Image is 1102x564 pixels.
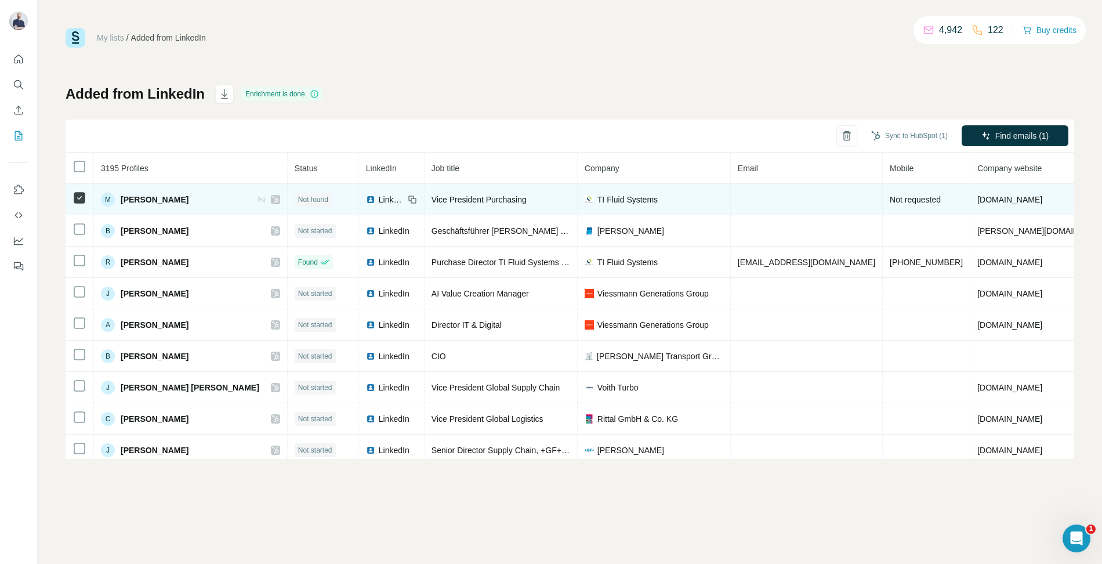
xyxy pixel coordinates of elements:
[366,320,375,330] img: LinkedIn logo
[597,350,723,362] span: [PERSON_NAME] Transport Gruppe
[738,258,875,267] span: [EMAIL_ADDRESS][DOMAIN_NAME]
[131,32,206,44] div: Added from LinkedIn
[585,258,594,267] img: company-logo
[890,195,941,204] span: Not requested
[379,413,409,425] span: LinkedIn
[995,130,1049,142] span: Find emails (1)
[597,382,639,393] span: Voith Turbo
[121,288,188,299] span: [PERSON_NAME]
[101,381,115,395] div: J
[432,320,502,330] span: Director IT & Digital
[1023,22,1076,38] button: Buy credits
[121,350,188,362] span: [PERSON_NAME]
[977,320,1042,330] span: [DOMAIN_NAME]
[379,350,409,362] span: LinkedIn
[379,382,409,393] span: LinkedIn
[366,226,375,236] img: LinkedIn logo
[585,383,594,392] img: company-logo
[379,319,409,331] span: LinkedIn
[101,224,115,238] div: B
[597,256,658,268] span: TI Fluid Systems
[366,258,375,267] img: LinkedIn logo
[9,49,28,70] button: Quick start
[9,100,28,121] button: Enrich CSV
[121,413,188,425] span: [PERSON_NAME]
[432,352,446,361] span: CIO
[432,383,560,392] span: Vice President Global Supply Chain
[585,289,594,298] img: company-logo
[432,195,527,204] span: Vice President Purchasing
[585,446,594,455] img: company-logo
[101,412,115,426] div: C
[597,288,709,299] span: Viessmann Generations Group
[379,444,409,456] span: LinkedIn
[379,225,409,237] span: LinkedIn
[97,33,124,42] a: My lists
[298,382,332,393] span: Not started
[988,23,1003,37] p: 122
[66,85,205,103] h1: Added from LinkedIn
[432,289,529,298] span: AI Value Creation Manager
[366,352,375,361] img: LinkedIn logo
[432,446,713,455] span: Senior Director Supply Chain, +GF+ Building Flow Solutions (formerly Uponor)
[101,193,115,207] div: M
[1086,525,1096,534] span: 1
[126,32,129,44] li: /
[597,444,664,456] span: [PERSON_NAME]
[432,164,459,173] span: Job title
[298,351,332,361] span: Not started
[298,320,332,330] span: Not started
[101,349,115,363] div: B
[9,125,28,146] button: My lists
[379,256,409,268] span: LinkedIn
[9,205,28,226] button: Use Surfe API
[366,289,375,298] img: LinkedIn logo
[977,414,1042,424] span: [DOMAIN_NAME]
[298,445,332,455] span: Not started
[121,444,188,456] span: [PERSON_NAME]
[863,127,956,144] button: Sync to HubSpot (1)
[432,414,543,424] span: Vice President Global Logistics
[9,256,28,277] button: Feedback
[432,258,584,267] span: Purchase Director TI Fluid Systems EMEA
[298,194,328,205] span: Not found
[597,413,678,425] span: Rittal GmbH & Co. KG
[101,255,115,269] div: R
[432,226,587,236] span: Geschäftsführer [PERSON_NAME] Europe
[9,230,28,251] button: Dashboard
[890,164,913,173] span: Mobile
[597,194,658,205] span: TI Fluid Systems
[101,318,115,332] div: A
[585,414,594,424] img: company-logo
[585,164,619,173] span: Company
[379,194,404,205] span: LinkedIn
[121,256,188,268] span: [PERSON_NAME]
[121,194,188,205] span: [PERSON_NAME]
[121,382,259,393] span: [PERSON_NAME] [PERSON_NAME]
[101,164,148,173] span: 3195 Profiles
[298,288,332,299] span: Not started
[585,320,594,330] img: company-logo
[939,23,962,37] p: 4,942
[121,319,188,331] span: [PERSON_NAME]
[366,383,375,392] img: LinkedIn logo
[738,164,758,173] span: Email
[298,257,318,267] span: Found
[366,414,375,424] img: LinkedIn logo
[585,195,594,204] img: company-logo
[101,443,115,457] div: J
[890,258,963,267] span: [PHONE_NUMBER]
[298,226,332,236] span: Not started
[1063,525,1090,552] iframe: Intercom live chat
[242,87,322,101] div: Enrichment is done
[962,125,1068,146] button: Find emails (1)
[121,225,188,237] span: [PERSON_NAME]
[977,383,1042,392] span: [DOMAIN_NAME]
[9,179,28,200] button: Use Surfe on LinkedIn
[366,195,375,204] img: LinkedIn logo
[295,164,318,173] span: Status
[977,446,1042,455] span: [DOMAIN_NAME]
[379,288,409,299] span: LinkedIn
[597,319,709,331] span: Viessmann Generations Group
[101,287,115,301] div: J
